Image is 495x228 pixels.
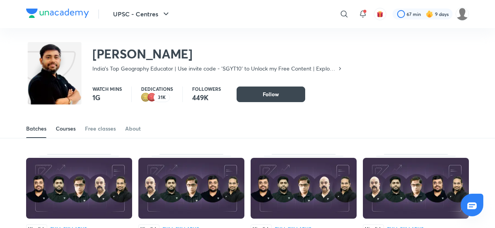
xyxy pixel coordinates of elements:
[26,119,46,138] a: Batches
[85,125,116,133] div: Free classes
[374,8,386,20] button: avatar
[92,93,122,102] p: 1G
[92,87,122,91] p: Watch mins
[158,95,166,100] p: 31K
[56,125,76,133] div: Courses
[92,65,337,72] p: India's Top Geography Educator | Use invite code - 'SGYT10' to Unlock my Free Content | Explore t...
[192,93,221,102] p: 449K
[251,158,357,219] img: Thumbnail
[141,87,173,91] p: Dedications
[141,93,150,102] img: educator badge2
[26,158,132,219] img: Thumbnail
[56,119,76,138] a: Courses
[125,125,141,133] div: About
[147,93,157,102] img: educator badge1
[26,9,89,20] a: Company Logo
[363,158,469,219] img: Thumbnail
[92,46,343,62] h2: [PERSON_NAME]
[85,119,116,138] a: Free classes
[263,90,279,98] span: Follow
[28,44,81,118] img: class
[192,87,221,91] p: Followers
[125,119,141,138] a: About
[138,158,244,219] img: Thumbnail
[26,9,89,18] img: Company Logo
[426,10,433,18] img: streak
[456,7,469,21] img: SAKSHI AGRAWAL
[108,6,175,22] button: UPSC - Centres
[237,87,305,102] button: Follow
[377,11,384,18] img: avatar
[26,125,46,133] div: Batches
